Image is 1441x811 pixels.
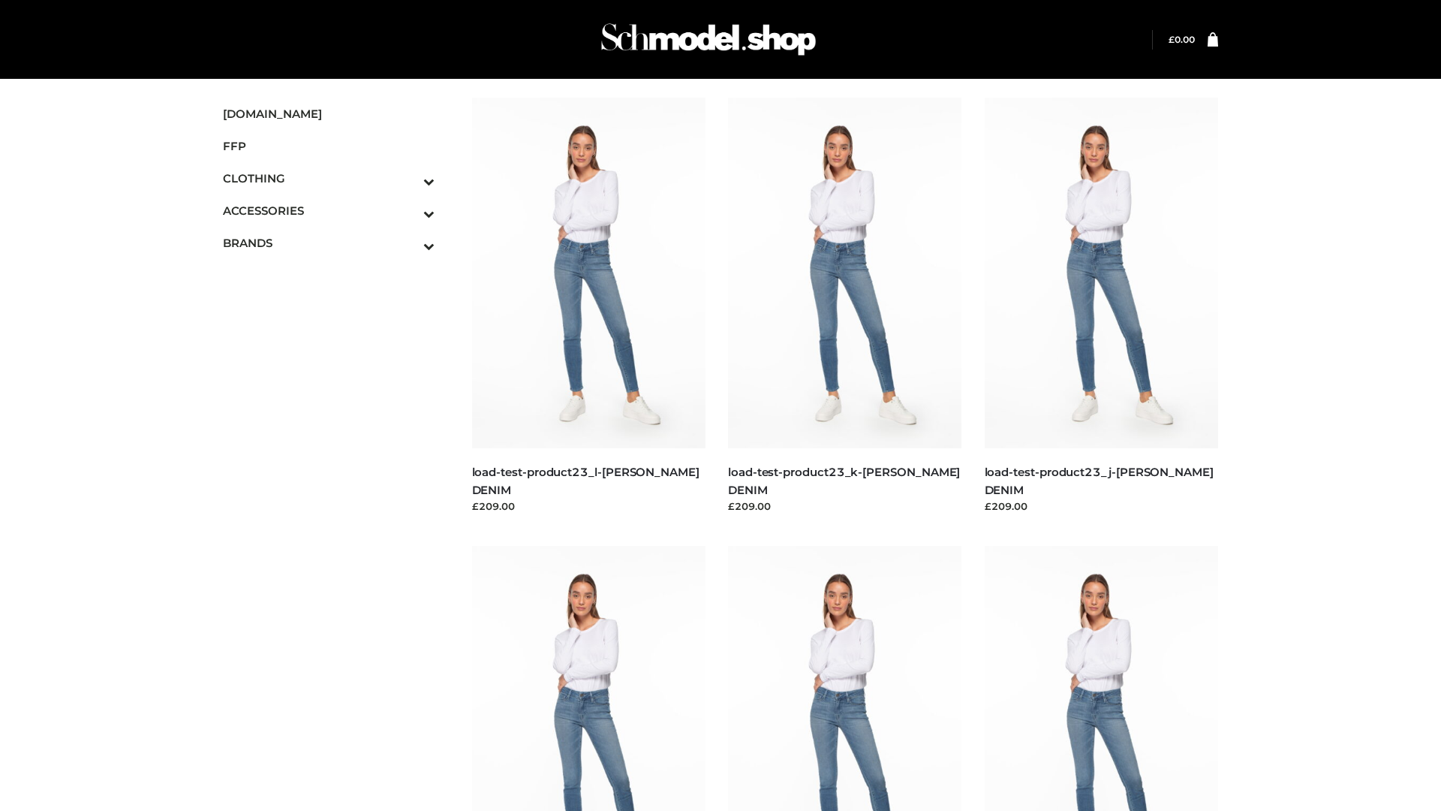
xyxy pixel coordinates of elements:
span: CLOTHING [223,170,435,187]
div: £209.00 [728,499,962,514]
bdi: 0.00 [1169,34,1195,45]
button: Toggle Submenu [382,162,435,194]
div: £209.00 [472,499,706,514]
span: £ [1169,34,1175,45]
img: Schmodel Admin 964 [596,10,821,69]
a: load-test-product23_k-[PERSON_NAME] DENIM [728,465,960,496]
a: load-test-product23_j-[PERSON_NAME] DENIM [985,465,1214,496]
a: ACCESSORIESToggle Submenu [223,194,435,227]
span: [DOMAIN_NAME] [223,105,435,122]
span: ACCESSORIES [223,202,435,219]
a: [DOMAIN_NAME] [223,98,435,130]
a: £0.00 [1169,34,1195,45]
a: CLOTHINGToggle Submenu [223,162,435,194]
a: load-test-product23_l-[PERSON_NAME] DENIM [472,465,699,496]
button: Toggle Submenu [382,227,435,259]
span: BRANDS [223,234,435,252]
a: FFP [223,130,435,162]
a: BRANDSToggle Submenu [223,227,435,259]
button: Toggle Submenu [382,194,435,227]
span: FFP [223,137,435,155]
div: £209.00 [985,499,1219,514]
